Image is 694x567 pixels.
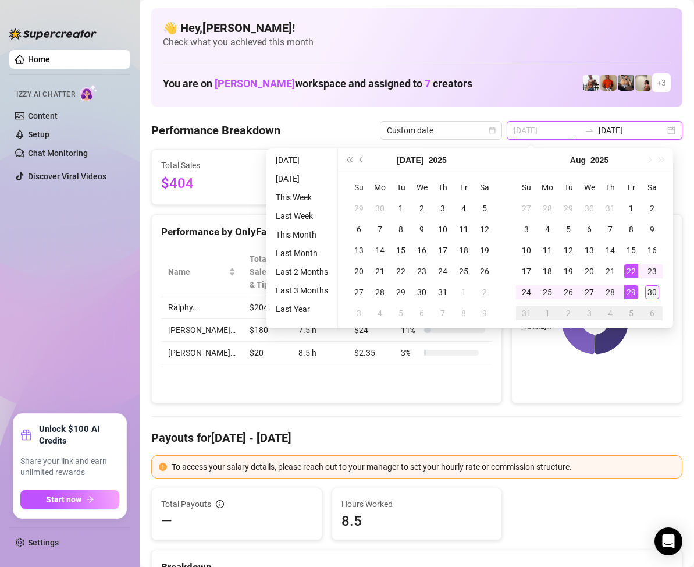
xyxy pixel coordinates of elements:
img: Justin [600,75,617,91]
div: 4 [457,201,471,215]
td: 2025-07-14 [369,240,390,261]
td: 2025-07-04 [453,198,474,219]
span: swap-right [585,126,594,135]
td: 2025-07-03 [432,198,453,219]
th: Total Sales & Tips [243,248,291,296]
th: Mo [369,177,390,198]
td: 2025-08-27 [579,282,600,303]
span: 7 [425,77,430,90]
td: $20 [243,342,291,364]
td: [PERSON_NAME]… [161,342,243,364]
td: 2025-08-30 [642,282,663,303]
td: 2025-07-05 [474,198,495,219]
td: 2025-08-03 [348,303,369,324]
td: 7.5 h [291,319,347,342]
h4: Performance Breakdown [151,122,280,139]
div: 5 [624,306,638,320]
td: 2025-09-01 [537,303,558,324]
div: 19 [478,243,492,257]
div: 25 [457,264,471,278]
th: Name [161,248,243,296]
td: 2025-08-28 [600,282,621,303]
td: 2025-08-26 [558,282,579,303]
span: — [161,512,172,530]
td: 2025-07-30 [411,282,432,303]
span: Hours Worked [341,498,493,511]
div: 5 [478,201,492,215]
div: 6 [645,306,659,320]
img: JUSTIN [583,75,599,91]
td: 2025-08-29 [621,282,642,303]
div: 8 [394,222,408,236]
td: 2025-07-27 [516,198,537,219]
td: 2025-08-06 [579,219,600,240]
td: 2025-08-13 [579,240,600,261]
td: 2025-08-23 [642,261,663,282]
div: 6 [415,306,429,320]
h1: You are on workspace and assigned to creators [163,77,472,90]
td: $2.35 [347,342,394,364]
span: [PERSON_NAME] [215,77,295,90]
div: 9 [645,222,659,236]
span: Total Sales & Tips [250,253,275,291]
td: 2025-08-03 [516,219,537,240]
th: We [579,177,600,198]
div: 4 [373,306,387,320]
div: 30 [373,201,387,215]
a: Chat Monitoring [28,148,88,158]
div: 27 [352,285,366,299]
td: 2025-07-27 [348,282,369,303]
td: 2025-08-06 [411,303,432,324]
td: 2025-07-18 [453,240,474,261]
td: $204 [243,296,291,319]
td: [PERSON_NAME]… [161,319,243,342]
div: 3 [582,306,596,320]
td: 2025-09-05 [621,303,642,324]
button: Choose a month [570,148,586,172]
th: Fr [621,177,642,198]
th: Fr [453,177,474,198]
span: 11 % [401,324,419,336]
td: 2025-08-04 [537,219,558,240]
a: Content [28,111,58,121]
td: 2025-08-01 [453,282,474,303]
div: 13 [582,243,596,257]
div: 11 [457,222,471,236]
td: 2025-08-08 [621,219,642,240]
span: info-circle [216,500,224,508]
td: 2025-09-04 [600,303,621,324]
li: Last 3 Months [271,283,333,297]
div: 12 [478,222,492,236]
div: 16 [415,243,429,257]
div: 2 [478,285,492,299]
span: calendar [489,127,496,134]
div: 17 [436,243,450,257]
div: 31 [519,306,533,320]
td: $24 [347,319,394,342]
th: Su [516,177,537,198]
h4: Payouts for [DATE] - [DATE] [151,430,682,446]
div: 29 [352,201,366,215]
div: 10 [519,243,533,257]
div: 28 [373,285,387,299]
td: 2025-08-16 [642,240,663,261]
div: 14 [603,243,617,257]
td: 2025-07-01 [390,198,411,219]
td: 2025-07-12 [474,219,495,240]
li: Last 2 Months [271,265,333,279]
th: Tu [558,177,579,198]
td: 2025-08-22 [621,261,642,282]
li: Last Month [271,246,333,260]
div: 1 [394,201,408,215]
li: [DATE] [271,172,333,186]
img: Ralphy [635,75,652,91]
span: arrow-right [86,495,94,504]
td: 2025-08-02 [474,282,495,303]
a: Setup [28,130,49,139]
span: Share your link and earn unlimited rewards [20,456,119,479]
th: Mo [537,177,558,198]
li: This Month [271,228,333,242]
td: 8.5 h [291,342,347,364]
div: 15 [394,243,408,257]
div: 29 [561,201,575,215]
